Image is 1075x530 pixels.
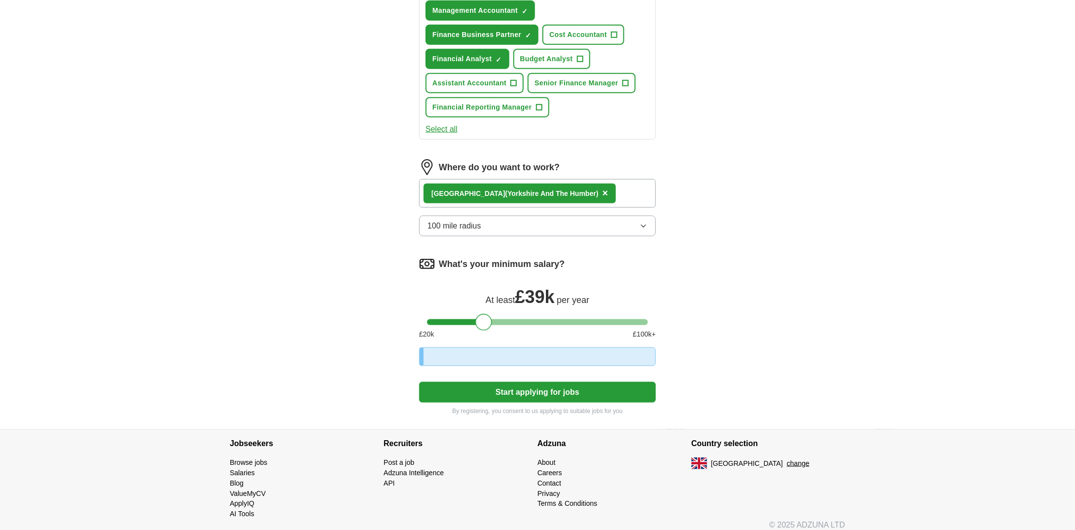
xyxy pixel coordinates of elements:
[439,258,565,271] label: What's your minimum salary?
[419,407,656,416] p: By registering, you consent to us applying to suitable jobs for you
[426,0,535,21] button: Management Accountant✓
[419,216,656,236] button: 100 mile radius
[505,189,599,197] span: (Yorkshire And The Humber)
[537,490,560,497] a: Privacy
[513,49,590,69] button: Budget Analyst
[520,54,573,64] span: Budget Analyst
[711,458,783,469] span: [GEOGRAPHIC_DATA]
[419,256,435,272] img: salary.png
[431,189,599,199] div: [GEOGRAPHIC_DATA]
[557,295,589,305] span: per year
[384,479,395,487] a: API
[537,458,556,466] a: About
[537,469,562,477] a: Careers
[230,510,254,518] a: AI Tools
[633,329,656,340] span: £ 100 k+
[528,73,636,93] button: Senior Finance Manager
[549,30,607,40] span: Cost Accountant
[537,500,597,508] a: Terms & Conditions
[432,78,506,88] span: Assistant Accountant
[439,161,560,174] label: Where do you want to work?
[419,159,435,175] img: location.png
[384,458,414,466] a: Post a job
[230,469,255,477] a: Salaries
[496,56,502,64] span: ✓
[426,25,538,45] button: Finance Business Partner✓
[419,329,434,340] span: £ 20 k
[432,54,492,64] span: Financial Analyst
[428,220,481,232] span: 100 mile radius
[426,97,549,117] button: Financial Reporting Manager
[230,500,254,508] a: ApplyIQ
[426,49,509,69] button: Financial Analyst✓
[426,123,458,135] button: Select all
[603,188,609,198] span: ×
[691,457,707,469] img: UK flag
[432,30,521,40] span: Finance Business Partner
[419,382,656,403] button: Start applying for jobs
[432,5,518,16] span: Management Accountant
[432,102,532,113] span: Financial Reporting Manager
[230,479,244,487] a: Blog
[525,32,531,39] span: ✓
[535,78,618,88] span: Senior Finance Manager
[230,458,267,466] a: Browse jobs
[384,469,444,477] a: Adzuna Intelligence
[230,490,266,497] a: ValueMyCV
[426,73,524,93] button: Assistant Accountant
[542,25,624,45] button: Cost Accountant
[787,458,810,469] button: change
[522,7,528,15] span: ✓
[486,295,515,305] span: At least
[691,430,845,457] h4: Country selection
[603,186,609,201] button: ×
[515,287,555,307] span: £ 39k
[537,479,561,487] a: Contact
